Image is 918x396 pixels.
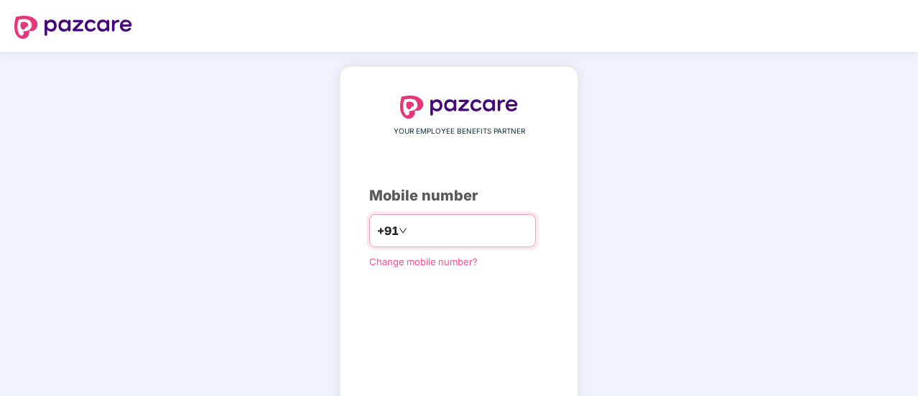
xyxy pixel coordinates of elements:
span: +91 [377,222,399,240]
div: Mobile number [369,185,549,207]
img: logo [14,16,132,39]
span: YOUR EMPLOYEE BENEFITS PARTNER [394,126,525,137]
span: down [399,226,407,235]
img: logo [400,96,518,119]
a: Change mobile number? [369,256,478,267]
